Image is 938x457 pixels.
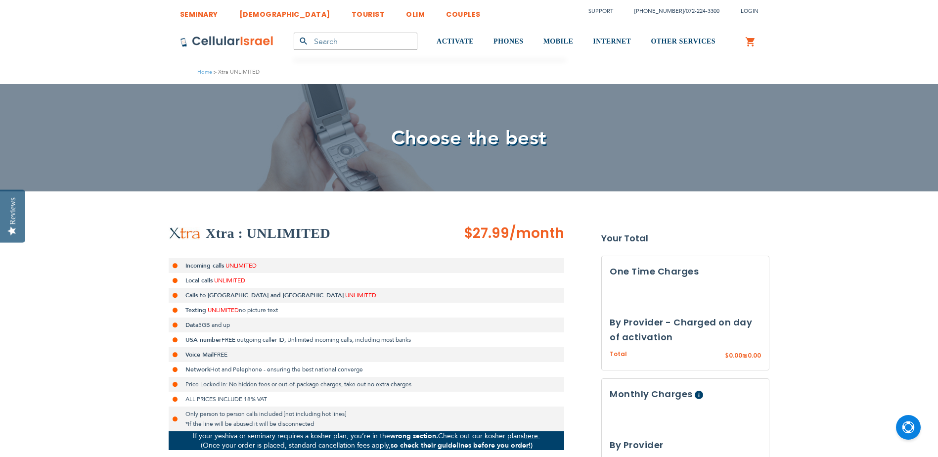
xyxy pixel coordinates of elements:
[391,125,547,152] span: Choose the best
[610,388,693,400] span: Monthly Charges
[8,197,17,225] div: Reviews
[437,23,474,60] a: ACTIVATE
[741,7,759,15] span: Login
[180,36,274,47] img: Cellular Israel Logo
[543,23,574,60] a: MOBILE
[212,67,260,77] li: Xtra UNLIMITED
[625,4,719,18] li: /
[493,38,524,45] span: PHONES
[610,264,761,279] h3: One Time Charges
[390,431,438,441] strong: wrong section.
[225,262,257,270] span: UNLIMITED
[206,224,330,243] h2: Xtra : UNLIMITED
[725,352,729,361] span: $
[169,377,564,392] li: Price Locked In: No hidden fees or out-of-package charges, take out no extra charges
[437,38,474,45] span: ACTIVATE
[391,441,533,450] strong: so check their guidelines before you order!)
[588,7,613,15] a: Support
[185,351,214,359] strong: Voice Mail
[169,392,564,407] li: ALL PRICES INCLUDE 18% VAT
[197,68,212,76] a: Home
[695,391,703,399] span: Help
[169,407,564,431] li: Only person to person calls included [not including hot lines] *If the line will be abused it wil...
[345,291,376,299] span: UNLIMITED
[185,262,224,270] strong: Incoming calls
[634,7,684,15] a: [PHONE_NUMBER]
[742,352,748,361] span: ₪
[185,276,213,284] strong: Local calls
[185,366,210,373] strong: Network
[208,306,239,314] span: UNLIMITED
[185,306,206,314] strong: Texting
[239,2,330,21] a: [DEMOGRAPHIC_DATA]
[352,2,385,21] a: TOURIST
[610,438,761,453] h3: By Provider
[543,38,574,45] span: MOBILE
[180,2,218,21] a: SEMINARY
[729,351,742,360] span: 0.00
[169,318,564,332] li: 5GB and up
[406,2,425,21] a: OLIM
[748,351,761,360] span: 0.00
[185,336,222,344] strong: USA number
[686,7,719,15] a: 072-224-3300
[185,321,198,329] strong: Data
[610,315,761,345] h3: By Provider - Charged on day of activation
[601,231,769,246] strong: Your Total
[509,224,564,243] span: /month
[593,38,631,45] span: INTERNET
[651,38,715,45] span: OTHER SERVICES
[524,431,540,441] a: here.
[593,23,631,60] a: INTERNET
[222,336,411,344] span: FREE outgoing caller ID, Unlimited incoming calls, including most banks
[210,366,363,373] span: Hot and Pelephone - ensuring the best national converge
[464,224,509,243] span: $27.99
[493,23,524,60] a: PHONES
[185,291,344,299] strong: Calls to [GEOGRAPHIC_DATA] and [GEOGRAPHIC_DATA]
[651,23,715,60] a: OTHER SERVICES
[239,306,278,314] span: no picture text
[446,2,481,21] a: COUPLES
[214,276,245,284] span: UNLIMITED
[610,350,627,359] span: Total
[294,33,417,50] input: Search
[214,351,227,359] span: FREE
[169,227,201,240] img: Xtra UNLIMITED
[169,431,564,450] p: If your yeshiva or seminary requires a kosher plan, you’re in the Check out our kosher plans (Onc...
